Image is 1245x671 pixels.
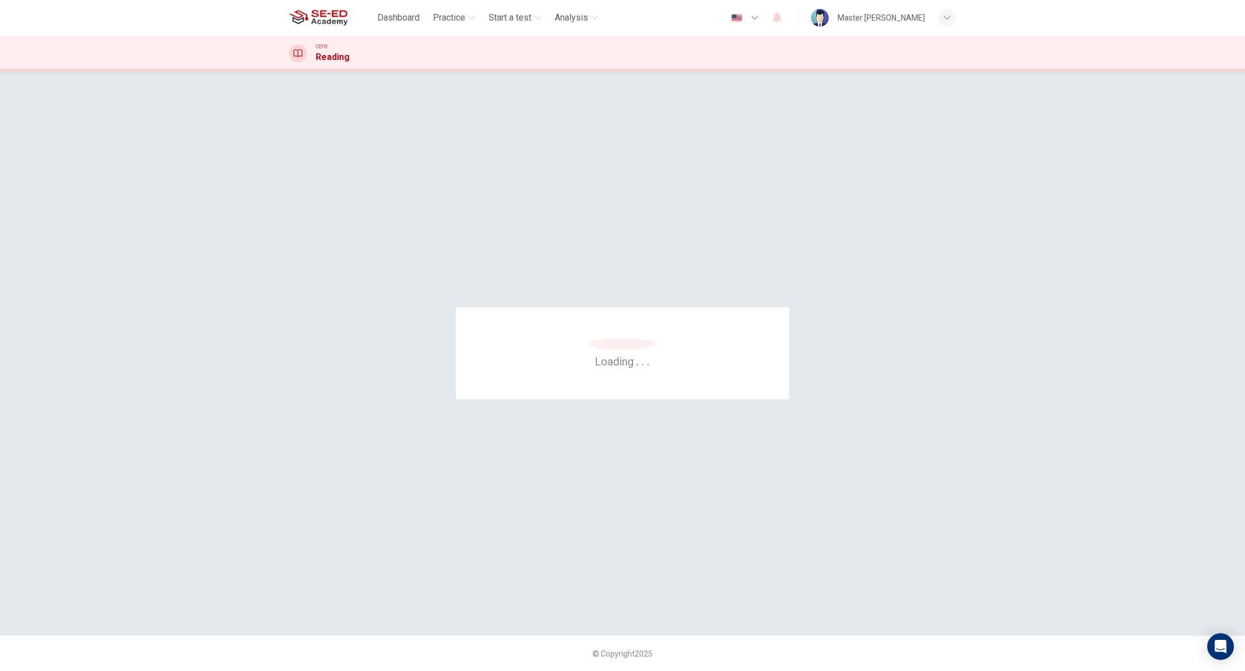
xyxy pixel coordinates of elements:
button: Dashboard [373,8,424,28]
button: Analysis [550,8,602,28]
h1: Reading [316,51,350,64]
img: en [730,14,744,22]
span: CEFR [316,43,327,51]
span: © Copyright 2025 [592,649,653,658]
button: Start a test [484,8,546,28]
img: Profile picture [811,9,829,27]
button: Practice [429,8,480,28]
img: SE-ED Academy logo [289,7,347,29]
h6: . [635,351,639,369]
span: Analysis [555,11,588,24]
div: Master [PERSON_NAME] [838,11,925,24]
h6: . [646,351,650,369]
span: Practice [433,11,465,24]
h6: Loading [595,354,650,368]
div: Open Intercom Messenger [1207,633,1234,660]
span: Start a test [489,11,531,24]
span: Dashboard [377,11,420,24]
a: SE-ED Academy logo [289,7,373,29]
h6: . [641,351,645,369]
